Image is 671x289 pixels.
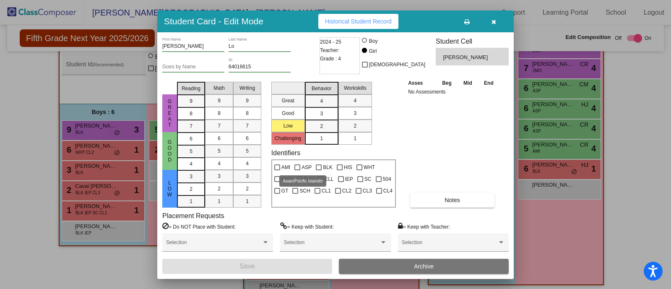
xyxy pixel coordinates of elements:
span: ELL [325,174,333,184]
span: 2 [320,122,323,130]
span: IEP [345,174,353,184]
span: HIS [344,162,352,172]
span: 2 [354,122,356,130]
div: Girl [369,47,377,55]
span: 3 [246,172,249,180]
span: Good [166,139,174,163]
span: 7 [246,122,249,130]
span: Grade : 4 [320,55,341,63]
span: 5 [190,148,192,155]
span: 6 [218,135,221,142]
td: No Assessments [406,88,499,96]
span: SC [364,174,372,184]
span: ELN [304,174,313,184]
span: Notes [445,197,460,203]
th: Asses [406,78,436,88]
label: = Keep with Student: [280,222,334,231]
span: [DEMOGRAPHIC_DATA] [369,60,425,70]
span: Save [239,263,255,270]
span: 2 [218,185,221,193]
span: 2024 - 25 [320,38,341,46]
span: 9 [218,97,221,104]
span: WHT [364,162,375,172]
span: 9 [246,97,249,104]
span: 5 [218,147,221,155]
span: Archive [414,263,434,270]
span: GT [281,186,289,196]
span: 8 [218,109,221,117]
span: [PERSON_NAME] [443,53,489,62]
span: 4 [320,97,323,105]
label: Placement Requests [162,212,224,220]
span: ASP [302,162,312,172]
span: Teacher: [320,46,339,55]
span: 7 [218,122,221,130]
span: 1 [218,198,221,205]
span: 2 [190,185,192,193]
span: Great [166,99,174,128]
span: 1 [354,135,356,142]
h3: Student Cell [436,37,509,45]
button: Archive [339,259,509,274]
button: Historical Student Record [318,14,398,29]
span: 4 [354,97,356,104]
button: Save [162,259,332,274]
span: 1 [246,198,249,205]
span: 1 [190,198,192,205]
span: 3 [190,173,192,180]
span: 4 [218,160,221,167]
span: 8 [190,110,192,117]
span: 4 [246,160,249,167]
span: 4 [190,160,192,168]
span: 9 [190,97,192,105]
span: 3 [218,172,221,180]
span: SCH [299,186,310,196]
label: Identifiers [271,149,300,157]
span: Writing [239,84,255,92]
th: End [478,78,500,88]
span: Behavior [312,85,331,92]
th: Mid [458,78,478,88]
span: 2 [246,185,249,193]
span: Math [213,84,225,92]
span: CL4 [383,186,393,196]
span: AMI [281,162,290,172]
span: 5 [246,147,249,155]
input: Enter ID [229,64,291,70]
label: = Keep with Teacher: [398,222,450,231]
span: Historical Student Record [325,18,392,25]
input: goes by name [162,64,224,70]
span: Low [166,180,174,198]
div: Boy [369,37,378,45]
th: Beg [436,78,458,88]
button: Notes [410,193,494,208]
span: 1 [320,135,323,142]
span: 2MO [281,174,292,184]
span: 8 [246,109,249,117]
span: 7 [190,122,192,130]
span: Workskills [344,84,367,92]
span: BLK [323,162,333,172]
label: = Do NOT Place with Student: [162,222,236,231]
span: CL2 [342,186,351,196]
span: CL3 [363,186,372,196]
span: 504 [383,174,391,184]
span: 3 [320,110,323,117]
h3: Student Card - Edit Mode [164,16,263,26]
span: CL1 [322,186,331,196]
span: 3 [354,109,356,117]
span: Reading [182,85,200,92]
span: 6 [246,135,249,142]
span: 6 [190,135,192,143]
